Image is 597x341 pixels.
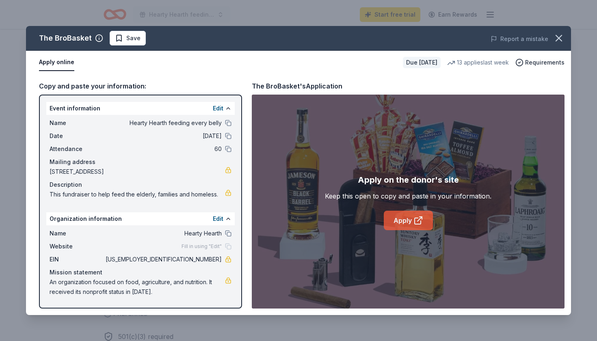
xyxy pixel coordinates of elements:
div: Organization information [46,212,235,225]
span: An organization focused on food, agriculture, and nutrition. It received its nonprofit status in ... [50,277,225,297]
span: [STREET_ADDRESS] [50,167,225,177]
span: Fill in using "Edit" [182,243,222,250]
span: Save [126,33,141,43]
button: Edit [213,214,223,224]
span: Hearty Hearth feeding every belly [104,118,222,128]
button: Apply online [39,54,74,71]
span: Attendance [50,144,104,154]
div: The BroBasket [39,32,92,45]
span: 60 [104,144,222,154]
div: Mailing address [50,157,231,167]
button: Requirements [515,58,565,67]
div: Copy and paste your information: [39,81,242,91]
div: 13 applies last week [447,58,509,67]
div: Event information [46,102,235,115]
span: Date [50,131,104,141]
button: Save [110,31,146,45]
span: Website [50,242,104,251]
div: Keep this open to copy and paste in your information. [325,191,491,201]
div: Due [DATE] [403,57,441,68]
div: Apply on the donor's site [358,173,459,186]
div: Description [50,180,231,190]
span: EIN [50,255,104,264]
span: [DATE] [104,131,222,141]
span: Name [50,229,104,238]
span: [US_EMPLOYER_IDENTIFICATION_NUMBER] [104,255,222,264]
div: Mission statement [50,268,231,277]
button: Edit [213,104,223,113]
span: This fundraiser to help feed the elderly, families and homeless. [50,190,225,199]
span: Hearty Hearth [104,229,222,238]
a: Apply [384,211,433,230]
span: Name [50,118,104,128]
span: Requirements [525,58,565,67]
button: Report a mistake [491,34,548,44]
div: The BroBasket's Application [252,81,342,91]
